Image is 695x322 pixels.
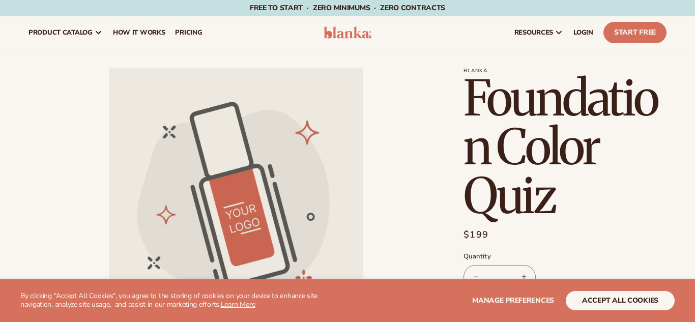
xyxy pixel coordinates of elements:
[464,228,488,242] span: $199
[603,22,667,43] a: Start Free
[464,252,667,262] label: Quantity
[113,28,165,37] span: How It Works
[28,28,93,37] span: product catalog
[514,28,553,37] span: resources
[108,16,170,49] a: How It Works
[250,3,445,13] span: Free to start · ZERO minimums · ZERO contracts
[573,28,593,37] span: LOGIN
[472,291,554,310] button: Manage preferences
[20,292,347,309] p: By clicking "Accept All Cookies", you agree to the storing of cookies on your device to enhance s...
[568,16,598,49] a: LOGIN
[324,26,371,39] img: logo
[464,74,667,220] h1: Foundation Color Quiz
[175,28,202,37] span: pricing
[566,291,675,310] button: accept all cookies
[472,296,554,305] span: Manage preferences
[23,16,108,49] a: product catalog
[509,16,568,49] a: resources
[221,300,255,309] a: Learn More
[170,16,207,49] a: pricing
